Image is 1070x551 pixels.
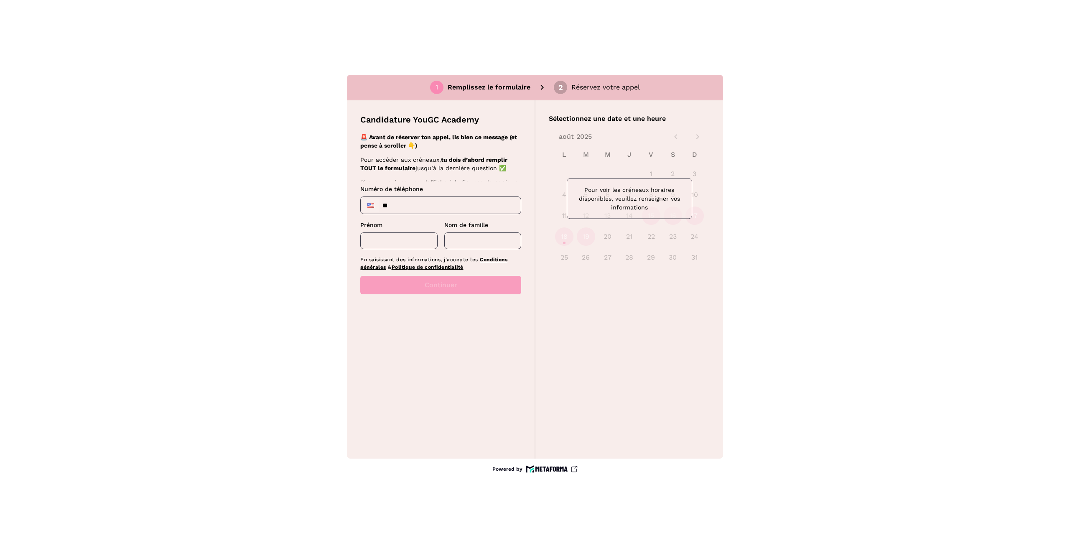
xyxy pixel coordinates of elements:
[549,114,710,124] p: Sélectionnez une date et une heure
[392,264,464,270] a: Politique de confidentialité
[362,199,379,212] div: United States: + 1
[360,178,519,195] p: Si aucun créneau ne s’affiche à la fin, pas de panique :
[492,465,578,473] a: Powered by
[448,82,530,92] p: Remplissez le formulaire
[360,222,382,228] span: Prénom
[444,222,488,228] span: Nom de famille
[388,264,392,270] span: &
[360,114,479,125] p: Candidature YouGC Academy
[436,84,438,91] div: 1
[492,466,522,472] p: Powered by
[360,256,521,271] p: En saisissant des informations, j'accepte les
[574,186,685,212] p: Pour voir les créneaux horaires disponibles, veuillez renseigner vos informations
[360,156,519,172] p: Pour accéder aux créneaux, jusqu’à la dernière question ✅
[558,84,563,91] div: 2
[571,82,640,92] p: Réservez votre appel
[360,186,423,192] span: Numéro de téléphone
[360,134,517,149] strong: 🚨 Avant de réserver ton appel, lis bien ce message (et pense à scroller 👇)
